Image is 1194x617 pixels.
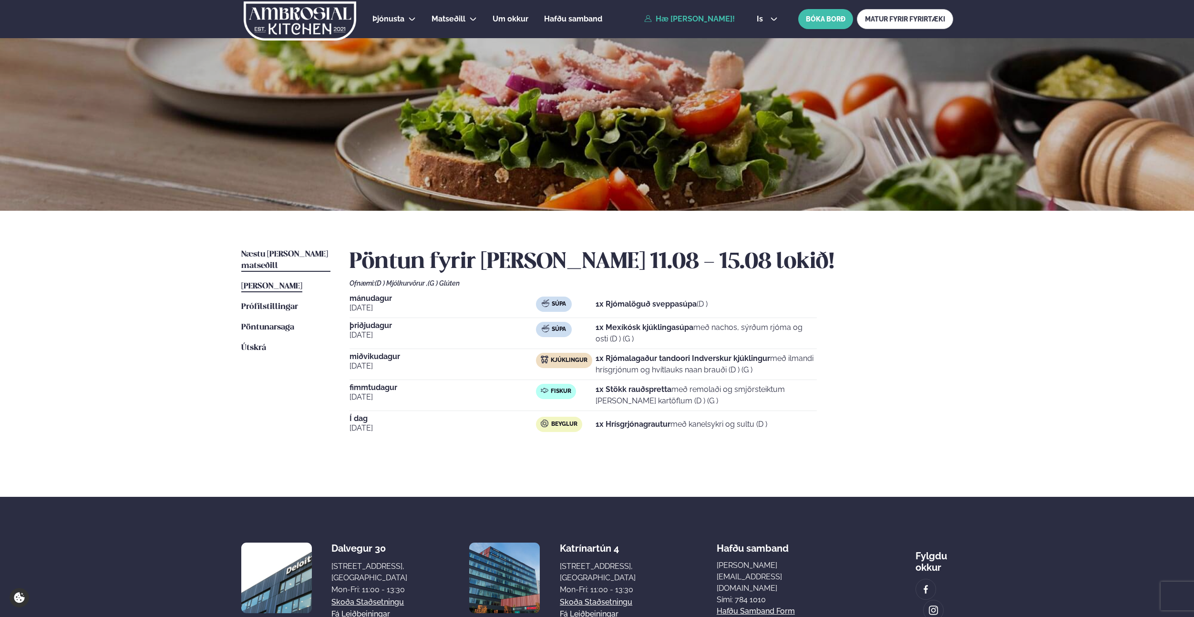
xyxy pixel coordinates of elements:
div: [STREET_ADDRESS], [GEOGRAPHIC_DATA] [560,561,636,584]
span: Kjúklingur [551,357,587,364]
span: is [757,15,766,23]
p: Sími: 784 1010 [717,594,834,606]
span: [DATE] [350,302,536,314]
span: Hafðu samband [717,535,789,554]
span: (D ) Mjólkurvörur , [375,279,428,287]
div: [STREET_ADDRESS], [GEOGRAPHIC_DATA] [331,561,407,584]
span: [PERSON_NAME] [241,282,302,290]
img: image alt [469,543,540,613]
img: chicken.svg [541,356,548,363]
span: Pöntunarsaga [241,323,294,331]
span: Matseðill [432,14,465,23]
a: MATUR FYRIR FYRIRTÆKI [857,9,953,29]
div: Dalvegur 30 [331,543,407,554]
a: Skoða staðsetningu [331,596,404,608]
button: BÓKA BORÐ [798,9,853,29]
img: image alt [241,543,312,613]
span: Beyglur [551,421,577,428]
a: Þjónusta [372,13,404,25]
span: Súpa [552,300,566,308]
a: image alt [916,579,936,599]
span: Prófílstillingar [241,303,298,311]
a: Cookie settings [10,588,29,607]
span: (G ) Glúten [428,279,460,287]
p: með remolaði og smjörsteiktum [PERSON_NAME] kartöflum (D ) (G ) [596,384,817,407]
a: Næstu [PERSON_NAME] matseðill [241,249,330,272]
p: með nachos, sýrðum rjóma og osti (D ) (G ) [596,322,817,345]
strong: 1x Mexíkósk kjúklingasúpa [596,323,693,332]
p: með kanelsykri og sultu (D ) [596,419,767,430]
p: með ilmandi hrísgrjónum og hvítlauks naan brauði (D ) (G ) [596,353,817,376]
img: image alt [921,584,931,595]
a: Hæ [PERSON_NAME]! [644,15,735,23]
div: Ofnæmi: [350,279,953,287]
span: fimmtudagur [350,384,536,391]
span: Um okkur [493,14,528,23]
a: [PERSON_NAME] [241,281,302,292]
strong: 1x Rjómalöguð sveppasúpa [596,299,697,308]
strong: 1x Stökk rauðspretta [596,385,671,394]
h2: Pöntun fyrir [PERSON_NAME] 11.08 - 15.08 lokið! [350,249,953,276]
a: Matseðill [432,13,465,25]
span: þriðjudagur [350,322,536,329]
a: Um okkur [493,13,528,25]
span: [DATE] [350,391,536,403]
p: (D ) [596,298,708,310]
div: Mon-Fri: 11:00 - 13:30 [560,584,636,596]
a: Skoða staðsetningu [560,596,632,608]
img: logo [243,1,357,41]
a: Prófílstillingar [241,301,298,313]
span: Hafðu samband [544,14,602,23]
span: Súpa [552,326,566,333]
div: Mon-Fri: 11:00 - 13:30 [331,584,407,596]
strong: 1x Rjómalagaður tandoori Indverskur kjúklingur [596,354,770,363]
a: Hafðu samband form [717,606,795,617]
span: [DATE] [350,422,536,434]
div: Fylgdu okkur [916,543,953,573]
a: Pöntunarsaga [241,322,294,333]
button: is [749,15,785,23]
span: Í dag [350,415,536,422]
img: image alt [928,605,939,616]
strong: 1x Hrísgrjónagrautur [596,420,670,429]
img: soup.svg [542,325,549,332]
span: [DATE] [350,360,536,372]
a: Hafðu samband [544,13,602,25]
span: Þjónusta [372,14,404,23]
span: miðvikudagur [350,353,536,360]
a: [PERSON_NAME][EMAIL_ADDRESS][DOMAIN_NAME] [717,560,834,594]
img: soup.svg [542,299,549,307]
span: Útskrá [241,344,266,352]
span: [DATE] [350,329,536,341]
span: mánudagur [350,295,536,302]
span: Fiskur [551,388,571,395]
img: bagle-new-16px.svg [541,420,549,427]
div: Katrínartún 4 [560,543,636,554]
span: Næstu [PERSON_NAME] matseðill [241,250,328,270]
img: fish.svg [541,387,548,394]
a: Útskrá [241,342,266,354]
